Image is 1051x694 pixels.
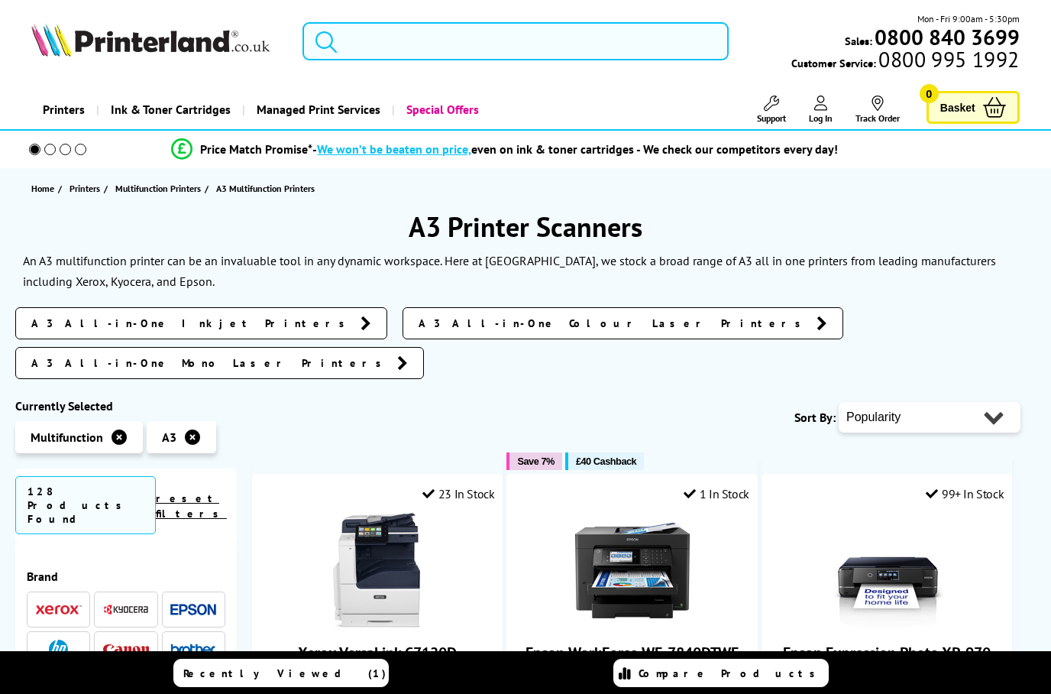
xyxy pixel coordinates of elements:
a: Xerox VersaLink C7120D (PagePack) [298,643,457,683]
img: Canon [103,644,149,654]
button: Save 7% [506,452,561,470]
span: Save 7% [517,456,554,467]
b: 0800 840 3699 [875,23,1020,51]
span: Ink & Toner Cartridges [111,90,231,129]
a: A3 All-in-One Mono Laser Printers [15,347,424,379]
a: Brother [170,640,216,659]
a: Epson WorkForce WF-7840DTWF (Box Opened) [525,643,739,683]
div: 1 In Stock [684,486,749,501]
a: Log In [809,96,833,124]
button: £40 Cashback [565,452,644,470]
img: Epson [170,604,216,615]
span: Price Match Promise* [200,141,312,157]
img: Kyocera [103,604,149,615]
img: Printerland Logo [31,23,270,57]
a: Support [757,96,786,124]
span: A3 [162,430,176,445]
a: Managed Print Services [242,90,392,129]
div: 23 In Stock [422,486,494,501]
a: HP [36,640,82,659]
a: Canon [103,640,149,659]
span: 0 [920,84,939,103]
a: A3 All-in-One Inkjet Printers [15,307,387,339]
span: £40 Cashback [576,456,636,467]
span: Customer Service: [791,52,1019,70]
a: Special Offers [392,90,490,129]
a: Home [31,180,58,196]
span: Sales: [845,34,872,48]
span: 0800 995 1992 [876,52,1019,66]
a: Xerox VersaLink C7120D (PagePack) [320,615,435,631]
img: Xerox VersaLink C7120D (PagePack) [320,513,435,628]
span: Sort By: [794,410,836,425]
a: Multifunction Printers [115,180,205,196]
span: Compare Products [639,666,823,680]
h1: A3 Printer Scanners [15,209,1036,245]
img: Epson WorkForce WF-7840DTWF (Box Opened) [575,513,690,628]
span: A3 All-in-One Mono Laser Printers [31,355,390,371]
a: A3 All-in-One Colour Laser Printers [403,307,843,339]
span: Support [757,112,786,124]
div: Currently Selected [15,398,237,413]
a: Epson WorkForce WF-7840DTWF (Box Opened) [575,615,690,631]
a: Ink & Toner Cartridges [96,90,242,129]
div: - even on ink & toner cartridges - We check our competitors every day! [312,141,838,157]
div: 99+ In Stock [926,486,1004,501]
span: Mon - Fri 9:00am - 5:30pm [917,11,1020,26]
span: 128 Products Found [15,476,156,534]
img: Epson Expression Photo XP-970 [829,513,944,628]
a: Printerland Logo [31,23,283,60]
a: reset filters [156,491,227,520]
img: Xerox [36,605,82,615]
img: Brother [170,644,216,654]
a: Basket 0 [926,91,1020,124]
span: A3 Multifunction Printers [216,183,315,194]
li: modal_Promise [8,136,1002,163]
span: Printers [70,180,100,196]
a: Epson Expression Photo XP-970 [829,615,944,631]
a: Epson [170,600,216,619]
span: A3 All-in-One Inkjet Printers [31,316,353,331]
p: An A3 multifunction printer can be an invaluable tool in any dynamic workspace. Here at [GEOGRAPH... [23,253,996,289]
span: Multifunction Printers [115,180,201,196]
span: Recently Viewed (1) [183,666,386,680]
a: Printers [70,180,104,196]
img: HP [49,640,68,659]
span: Brand [27,569,225,584]
a: Track Order [855,96,900,124]
a: 0800 840 3699 [872,30,1020,44]
a: Printers [31,90,96,129]
a: Kyocera [103,600,149,619]
a: Epson Expression Photo XP-970 [783,643,991,663]
span: Log In [809,112,833,124]
a: Recently Viewed (1) [173,659,389,687]
a: Compare Products [613,659,829,687]
span: Basket [940,97,975,118]
span: Multifunction [31,430,103,445]
span: We won’t be beaten on price, [317,141,471,157]
span: A3 All-in-One Colour Laser Printers [419,316,809,331]
a: Xerox [36,600,82,619]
